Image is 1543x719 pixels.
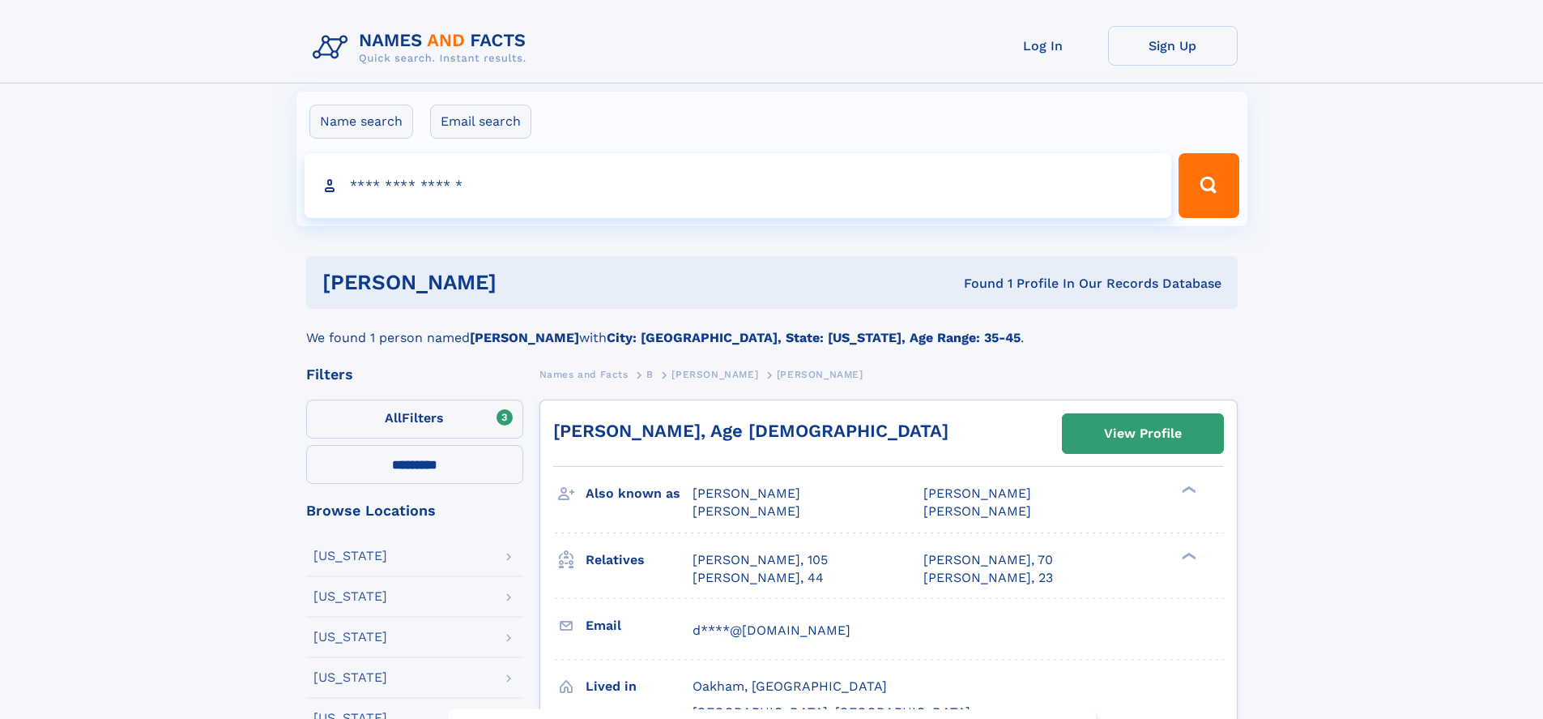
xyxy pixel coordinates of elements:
div: View Profile [1104,415,1182,452]
a: [PERSON_NAME] [671,364,758,384]
h3: Email [586,612,693,640]
div: ❯ [1178,485,1197,495]
span: [PERSON_NAME] [923,486,1031,501]
button: Search Button [1179,153,1238,218]
a: [PERSON_NAME], 70 [923,551,1053,569]
a: B [646,364,654,384]
a: View Profile [1063,414,1223,453]
a: [PERSON_NAME], 105 [693,551,828,569]
label: Email search [430,105,531,139]
span: [PERSON_NAME] [777,369,863,380]
span: [PERSON_NAME] [693,486,800,501]
a: [PERSON_NAME], Age [DEMOGRAPHIC_DATA] [553,421,948,441]
a: Names and Facts [539,364,629,384]
span: All [385,410,402,426]
div: [US_STATE] [313,631,387,644]
a: Log In [978,26,1108,66]
a: [PERSON_NAME], 44 [693,569,824,587]
a: Sign Up [1108,26,1238,66]
div: Found 1 Profile In Our Records Database [730,275,1221,293]
input: search input [305,153,1172,218]
img: Logo Names and Facts [306,26,539,70]
div: Filters [306,367,523,382]
span: [PERSON_NAME] [693,503,800,519]
div: [US_STATE] [313,550,387,563]
div: ❯ [1178,550,1197,561]
div: We found 1 person named with . [306,309,1238,348]
h1: [PERSON_NAME] [322,272,731,293]
a: [PERSON_NAME], 23 [923,569,1053,587]
div: [US_STATE] [313,671,387,684]
label: Name search [309,105,413,139]
div: [US_STATE] [313,590,387,603]
h3: Lived in [586,673,693,700]
h3: Also known as [586,480,693,507]
div: Browse Locations [306,503,523,518]
span: B [646,369,654,380]
b: [PERSON_NAME] [470,330,579,345]
label: Filters [306,400,523,439]
span: [PERSON_NAME] [923,503,1031,519]
span: [PERSON_NAME] [671,369,758,380]
b: City: [GEOGRAPHIC_DATA], State: [US_STATE], Age Range: 35-45 [607,330,1021,345]
span: Oakham, [GEOGRAPHIC_DATA] [693,678,887,694]
h3: Relatives [586,546,693,574]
